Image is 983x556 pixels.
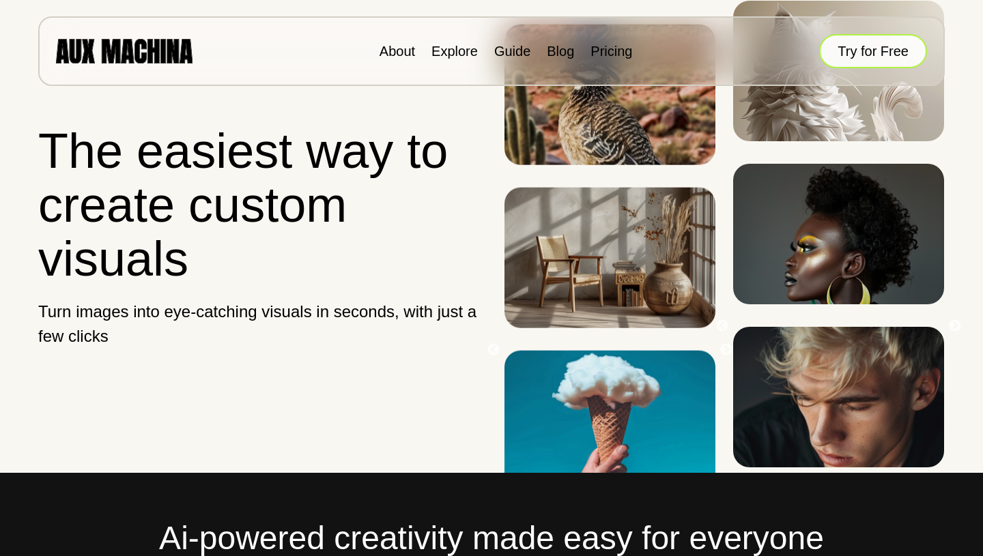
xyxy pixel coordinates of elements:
[504,351,715,491] img: Image
[431,44,478,59] a: Explore
[487,343,500,357] button: Previous
[715,319,729,333] button: Previous
[948,319,962,333] button: Next
[733,164,944,304] img: Image
[733,327,944,467] img: Image
[720,343,733,357] button: Next
[504,188,715,328] img: Image
[819,34,927,68] button: Try for Free
[504,25,715,165] img: Image
[38,299,480,349] p: Turn images into eye-catching visuals in seconds, with just a few clicks
[590,44,632,59] a: Pricing
[380,44,415,59] a: About
[56,39,193,63] img: AUX MACHINA
[494,44,530,59] a: Guide
[547,44,574,59] a: Blog
[38,124,480,287] h1: The easiest way to create custom visuals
